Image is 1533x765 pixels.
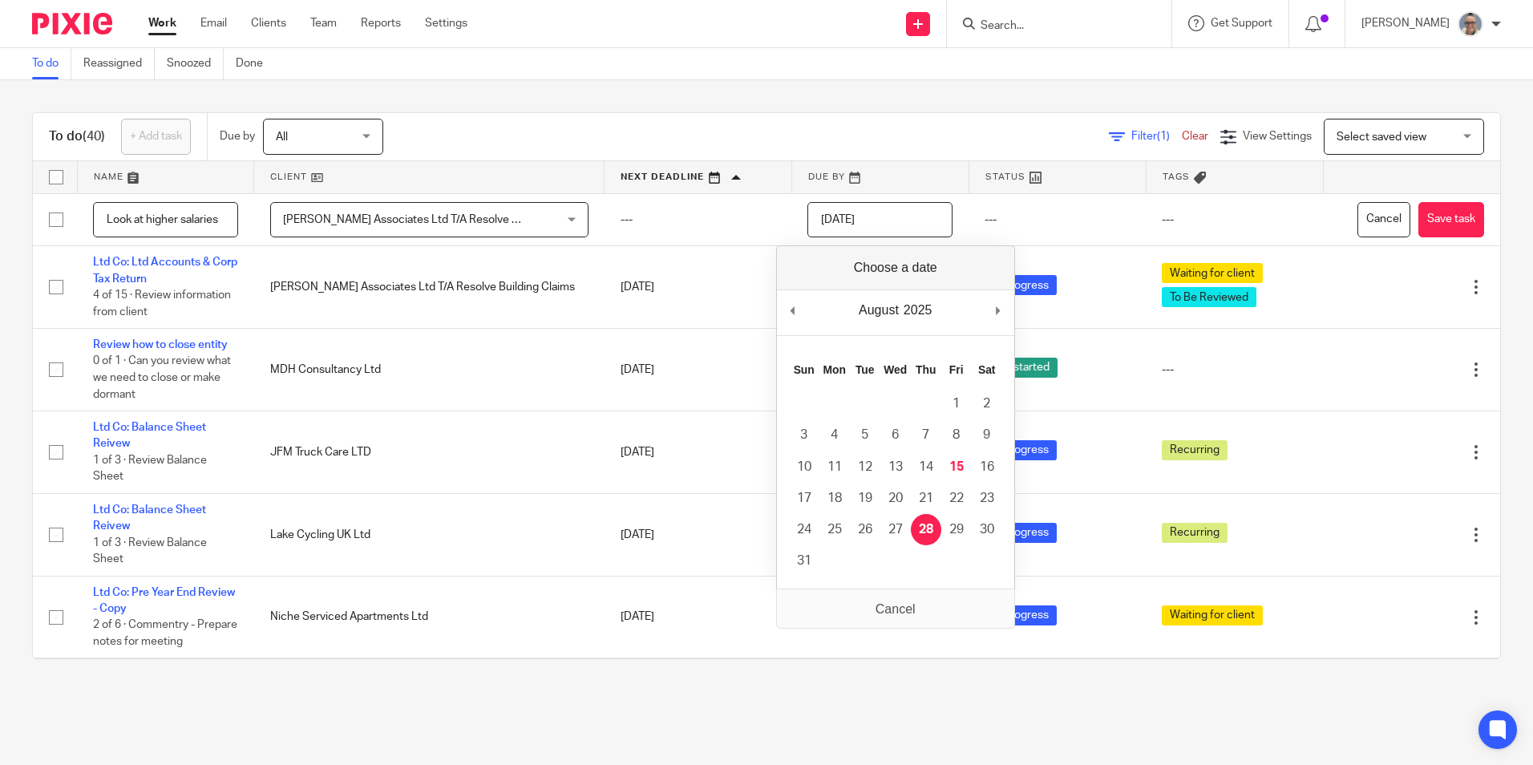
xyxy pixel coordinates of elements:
[1162,263,1263,283] span: Waiting for client
[1337,132,1426,143] span: Select saved view
[972,483,1002,514] button: 23
[978,363,996,376] abbr: Saturday
[254,576,605,658] td: Niche Serviced Apartments Ltd
[83,48,155,79] a: Reassigned
[93,422,206,449] a: Ltd Co: Balance Sheet Reivew
[985,358,1058,378] span: Not started
[1458,11,1483,37] img: Website%20Headshot.png
[1146,193,1323,246] td: ---
[32,13,112,34] img: Pixie
[911,514,941,545] button: 28
[850,419,880,451] button: 5
[1131,131,1182,142] span: Filter
[236,48,275,79] a: Done
[884,363,907,376] abbr: Wednesday
[93,356,231,400] span: 0 of 1 · Can you review what we need to close or make dormant
[985,440,1057,460] span: In progress
[220,128,255,144] p: Due by
[121,119,191,155] a: + Add task
[789,514,819,545] button: 24
[605,493,791,576] td: [DATE]
[794,363,815,376] abbr: Sunday
[605,193,791,246] td: ---
[93,202,238,238] input: Task name
[93,455,207,483] span: 1 of 3 · Review Balance Sheet
[93,620,237,648] span: 2 of 6 · Commentry - Prepare notes for meeting
[276,132,288,143] span: All
[901,298,935,322] div: 2025
[93,537,207,565] span: 1 of 3 · Review Balance Sheet
[990,298,1006,322] button: Next Month
[200,15,227,31] a: Email
[425,15,467,31] a: Settings
[1162,440,1228,460] span: Recurring
[856,298,901,322] div: August
[605,329,791,411] td: [DATE]
[819,514,850,545] button: 25
[880,514,911,545] button: 27
[310,15,337,31] a: Team
[949,363,964,376] abbr: Friday
[855,363,875,376] abbr: Tuesday
[1418,202,1484,238] button: Save task
[1163,172,1190,181] span: Tags
[1162,287,1256,307] span: To Be Reviewed
[972,514,1002,545] button: 30
[941,451,972,483] button: 15
[283,214,588,225] span: [PERSON_NAME] Associates Ltd T/A Resolve Building Claims
[361,15,401,31] a: Reports
[819,419,850,451] button: 4
[972,451,1002,483] button: 16
[880,451,911,483] button: 13
[969,193,1146,246] td: ---
[979,19,1123,34] input: Search
[819,483,850,514] button: 18
[1361,15,1450,31] p: [PERSON_NAME]
[254,411,605,494] td: JFM Truck Care LTD
[1357,202,1410,238] button: Cancel
[880,483,911,514] button: 20
[93,257,237,284] a: Ltd Co: Ltd Accounts & Corp Tax Return
[605,411,791,494] td: [DATE]
[93,339,228,350] a: Review how to close entity
[823,363,845,376] abbr: Monday
[789,545,819,577] button: 31
[167,48,224,79] a: Snoozed
[850,514,880,545] button: 26
[1157,131,1170,142] span: (1)
[985,605,1057,625] span: In progress
[789,419,819,451] button: 3
[83,130,105,143] span: (40)
[850,483,880,514] button: 19
[789,451,819,483] button: 10
[941,419,972,451] button: 8
[251,15,286,31] a: Clients
[1243,131,1312,142] span: View Settings
[148,15,176,31] a: Work
[254,658,605,741] td: Reach Essex Ltd
[911,483,941,514] button: 21
[93,587,235,614] a: Ltd Co: Pre Year End Review - Copy
[1162,362,1307,378] div: ---
[49,128,105,145] h1: To do
[605,658,791,741] td: [DATE]
[911,451,941,483] button: 14
[941,483,972,514] button: 22
[941,388,972,419] button: 1
[785,298,801,322] button: Previous Month
[254,329,605,411] td: MDH Consultancy Ltd
[93,504,206,532] a: Ltd Co: Balance Sheet Reivew
[972,419,1002,451] button: 9
[916,363,936,376] abbr: Thursday
[32,48,71,79] a: To do
[789,483,819,514] button: 17
[985,275,1057,295] span: In progress
[850,451,880,483] button: 12
[1162,523,1228,543] span: Recurring
[819,451,850,483] button: 11
[605,576,791,658] td: [DATE]
[807,611,841,622] span: [DATE]
[1211,18,1272,29] span: Get Support
[911,419,941,451] button: 7
[1162,605,1263,625] span: Waiting for client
